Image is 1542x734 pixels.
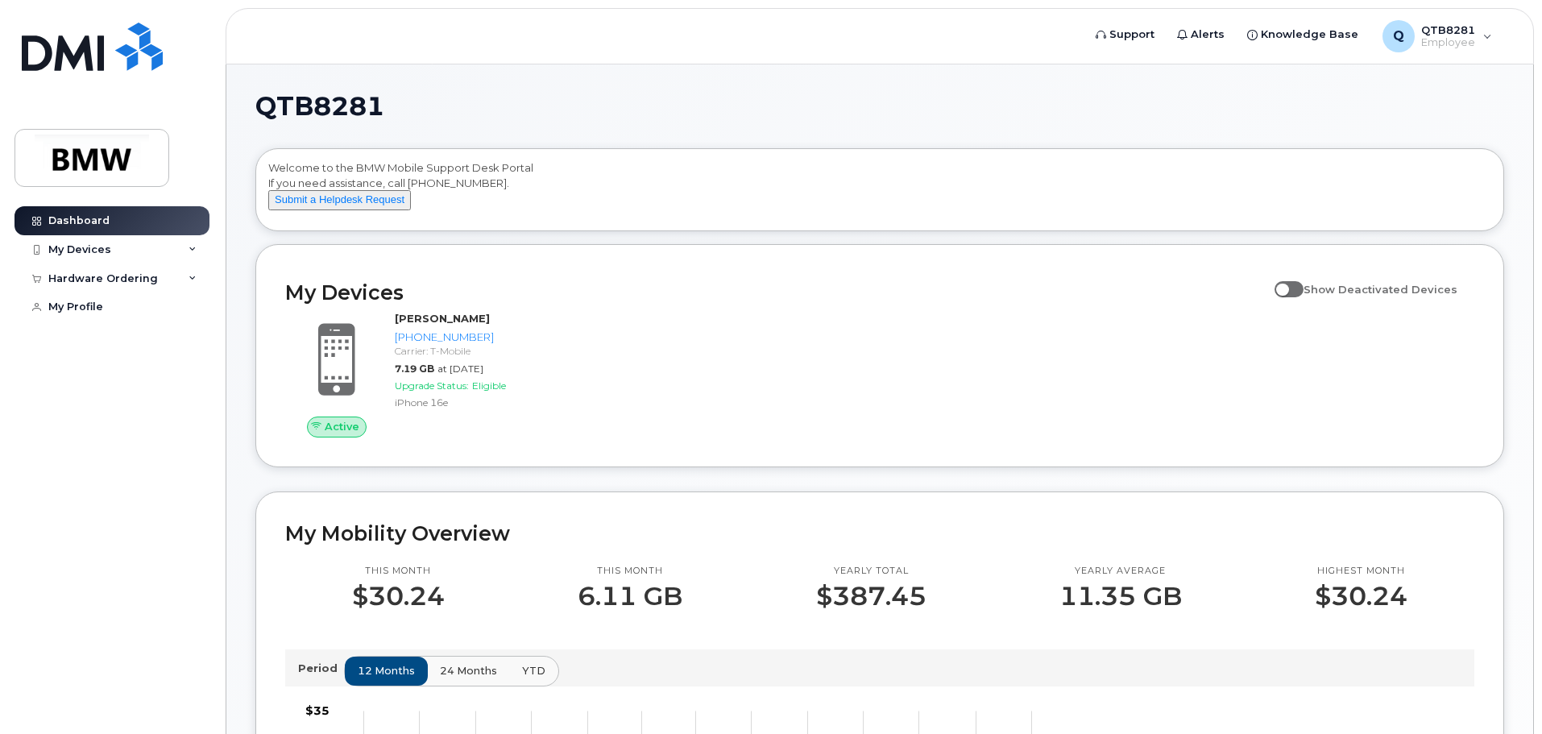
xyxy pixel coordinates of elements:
[1315,565,1407,578] p: Highest month
[352,582,445,611] p: $30.24
[268,193,411,205] a: Submit a Helpdesk Request
[1315,582,1407,611] p: $30.24
[395,379,469,392] span: Upgrade Status:
[395,344,562,358] div: Carrier: T-Mobile
[395,396,562,409] div: iPhone 16e
[816,582,926,611] p: $387.45
[578,565,682,578] p: This month
[268,160,1491,225] div: Welcome to the BMW Mobile Support Desk Portal If you need assistance, call [PHONE_NUMBER].
[1275,274,1287,287] input: Show Deactivated Devices
[305,703,330,718] tspan: $35
[440,663,497,678] span: 24 months
[255,94,384,118] span: QTB8281
[1472,664,1530,722] iframe: Messenger Launcher
[268,190,411,210] button: Submit a Helpdesk Request
[285,280,1266,305] h2: My Devices
[816,565,926,578] p: Yearly total
[352,565,445,578] p: This month
[298,661,344,676] p: Period
[578,582,682,611] p: 6.11 GB
[285,521,1474,545] h2: My Mobility Overview
[522,663,545,678] span: YTD
[1059,565,1182,578] p: Yearly average
[1304,283,1457,296] span: Show Deactivated Devices
[472,379,506,392] span: Eligible
[395,330,562,345] div: [PHONE_NUMBER]
[1059,582,1182,611] p: 11.35 GB
[285,311,568,437] a: Active[PERSON_NAME][PHONE_NUMBER]Carrier: T-Mobile7.19 GBat [DATE]Upgrade Status:EligibleiPhone 16e
[395,363,434,375] span: 7.19 GB
[325,419,359,434] span: Active
[437,363,483,375] span: at [DATE]
[395,312,490,325] strong: [PERSON_NAME]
